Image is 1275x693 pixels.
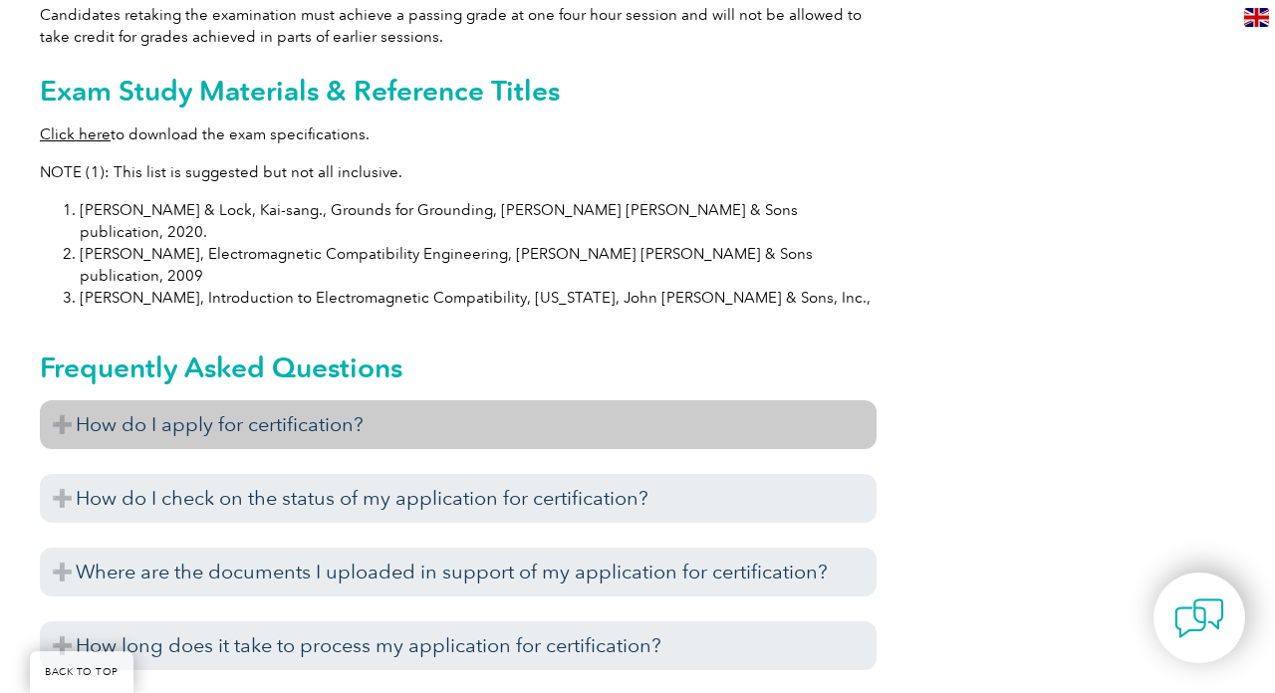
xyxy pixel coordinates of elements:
a: BACK TO TOP [30,651,133,693]
li: [PERSON_NAME], Electromagnetic Compatibility Engineering, [PERSON_NAME] [PERSON_NAME] & Sons publ... [80,243,877,287]
p: to download the exam specifications. [40,123,877,145]
li: [PERSON_NAME], Introduction to Electromagnetic Compatibility, [US_STATE], John [PERSON_NAME] & So... [80,287,877,309]
h3: How do I check on the status of my application for certification? [40,474,877,523]
li: [PERSON_NAME] & Lock, Kai-sang., Grounds for Grounding, [PERSON_NAME] [PERSON_NAME] & Sons public... [80,199,877,243]
h3: How do I apply for certification? [40,400,877,449]
p: Candidates retaking the examination must achieve a passing grade at one four hour session and wil... [40,4,877,48]
img: en [1244,8,1269,27]
a: Click here [40,125,111,143]
p: NOTE (1): This list is suggested but not all inclusive. [40,161,877,183]
h2: Exam Study Materials & Reference Titles [40,75,877,107]
img: contact-chat.png [1174,593,1224,643]
h3: Where are the documents I uploaded in support of my application for certification? [40,548,877,596]
h3: How long does it take to process my application for certification? [40,621,877,670]
h2: Frequently Asked Questions [40,351,877,383]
